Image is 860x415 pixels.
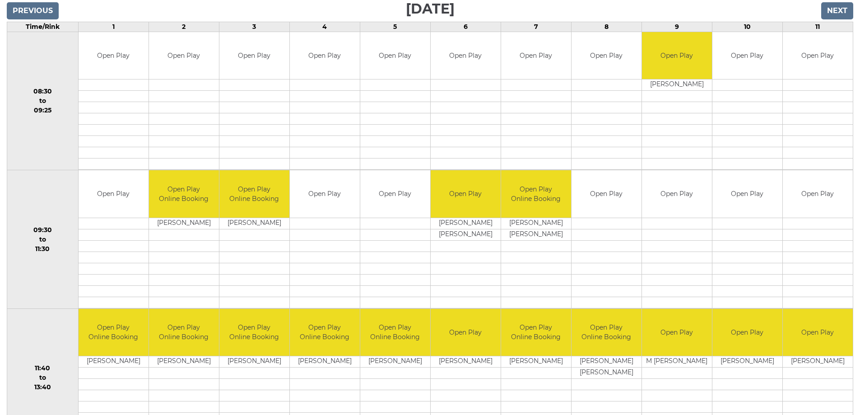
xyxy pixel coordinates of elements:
[642,79,712,91] td: [PERSON_NAME]
[572,309,642,356] td: Open Play Online Booking
[431,170,501,218] td: Open Play
[290,309,360,356] td: Open Play Online Booking
[290,32,360,79] td: Open Play
[642,309,712,356] td: Open Play
[501,229,571,240] td: [PERSON_NAME]
[79,170,149,218] td: Open Play
[501,309,571,356] td: Open Play Online Booking
[642,32,712,79] td: Open Play
[290,170,360,218] td: Open Play
[78,22,149,32] td: 1
[572,170,642,218] td: Open Play
[289,22,360,32] td: 4
[290,356,360,368] td: [PERSON_NAME]
[430,22,501,32] td: 6
[7,170,79,309] td: 09:30 to 11:30
[501,22,571,32] td: 7
[7,32,79,170] td: 08:30 to 09:25
[501,170,571,218] td: Open Play Online Booking
[219,218,289,229] td: [PERSON_NAME]
[7,22,79,32] td: Time/Rink
[149,356,219,368] td: [PERSON_NAME]
[431,218,501,229] td: [PERSON_NAME]
[219,309,289,356] td: Open Play Online Booking
[712,22,782,32] td: 10
[501,356,571,368] td: [PERSON_NAME]
[149,309,219,356] td: Open Play Online Booking
[431,32,501,79] td: Open Play
[783,170,853,218] td: Open Play
[572,356,642,368] td: [PERSON_NAME]
[572,368,642,379] td: [PERSON_NAME]
[360,22,430,32] td: 5
[642,22,712,32] td: 9
[149,218,219,229] td: [PERSON_NAME]
[501,218,571,229] td: [PERSON_NAME]
[642,170,712,218] td: Open Play
[360,170,430,218] td: Open Play
[431,229,501,240] td: [PERSON_NAME]
[783,356,853,368] td: [PERSON_NAME]
[79,356,149,368] td: [PERSON_NAME]
[7,2,59,19] input: Previous
[219,22,289,32] td: 3
[219,356,289,368] td: [PERSON_NAME]
[821,2,853,19] input: Next
[712,32,782,79] td: Open Play
[360,356,430,368] td: [PERSON_NAME]
[642,356,712,368] td: M [PERSON_NAME]
[783,32,853,79] td: Open Play
[79,32,149,79] td: Open Play
[149,170,219,218] td: Open Play Online Booking
[571,22,642,32] td: 8
[431,309,501,356] td: Open Play
[360,309,430,356] td: Open Play Online Booking
[572,32,642,79] td: Open Play
[149,22,219,32] td: 2
[219,32,289,79] td: Open Play
[782,22,853,32] td: 11
[149,32,219,79] td: Open Play
[712,356,782,368] td: [PERSON_NAME]
[712,309,782,356] td: Open Play
[431,356,501,368] td: [PERSON_NAME]
[219,170,289,218] td: Open Play Online Booking
[501,32,571,79] td: Open Play
[360,32,430,79] td: Open Play
[712,170,782,218] td: Open Play
[783,309,853,356] td: Open Play
[79,309,149,356] td: Open Play Online Booking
